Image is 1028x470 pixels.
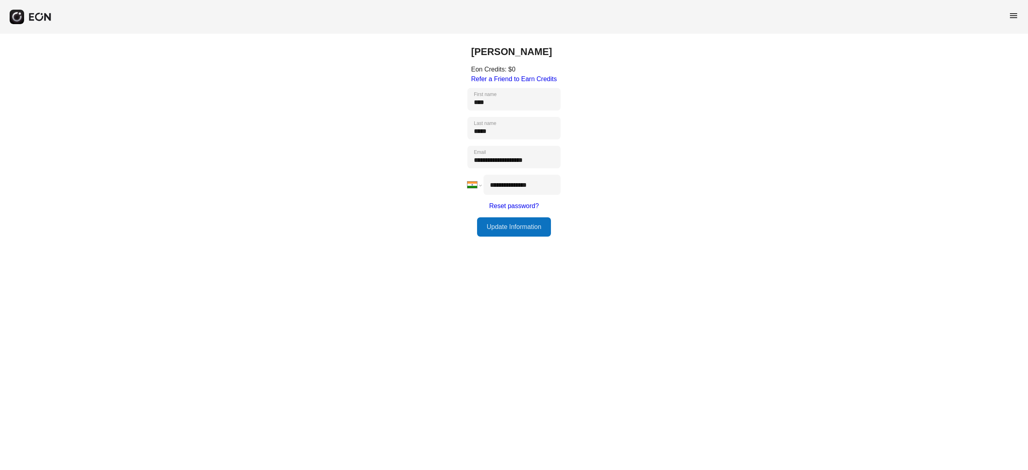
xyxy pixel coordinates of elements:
[1009,11,1018,20] span: menu
[471,45,557,58] h2: [PERSON_NAME]
[474,91,497,98] label: First name
[477,217,551,237] button: Update Information
[489,201,539,211] a: Reset password?
[474,120,496,127] label: Last name
[471,65,557,74] div: Eon Credits: $0
[474,149,486,155] label: Email
[471,76,557,82] a: Refer a Friend to Earn Credits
